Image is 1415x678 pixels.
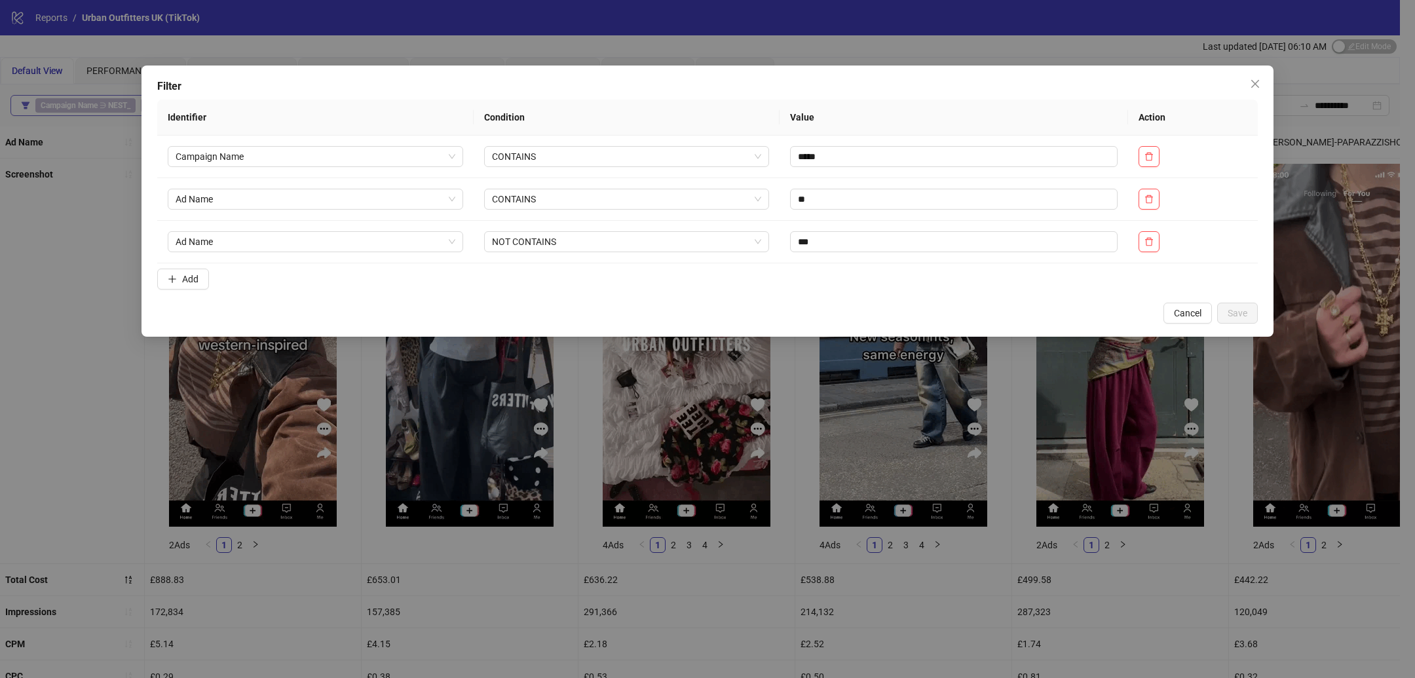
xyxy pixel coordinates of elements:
th: Action [1128,100,1258,136]
button: Close [1245,73,1266,94]
span: delete [1144,152,1154,161]
th: Identifier [157,100,474,136]
span: close [1250,79,1260,89]
span: Add [182,274,198,284]
span: Cancel [1174,308,1201,318]
button: Add [157,269,209,290]
th: Condition [474,100,780,136]
span: NOT CONTAINS [492,232,761,252]
span: Campaign Name [176,147,455,166]
span: CONTAINS [492,189,761,209]
button: Cancel [1163,303,1212,324]
span: Ad Name [176,232,455,252]
span: CONTAINS [492,147,761,166]
span: delete [1144,237,1154,246]
span: plus [168,274,177,284]
span: delete [1144,195,1154,204]
span: Ad Name [176,189,455,209]
div: Filter [157,79,1258,94]
button: Save [1217,303,1258,324]
th: Value [780,100,1128,136]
